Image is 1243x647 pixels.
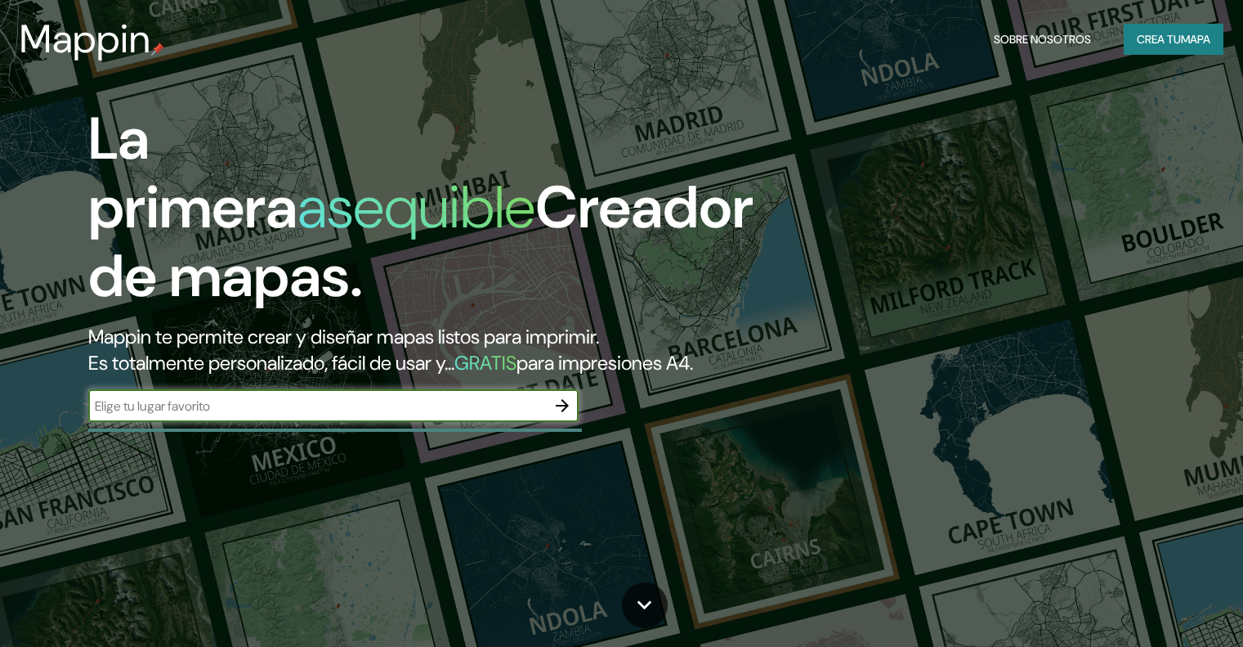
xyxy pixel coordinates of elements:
font: Creador de mapas. [88,169,753,314]
font: Mappin te permite crear y diseñar mapas listos para imprimir. [88,324,599,349]
font: Crea tu [1137,32,1181,47]
font: Es totalmente personalizado, fácil de usar y... [88,350,454,375]
font: Mappin [20,13,151,65]
button: Sobre nosotros [987,24,1098,55]
input: Elige tu lugar favorito [88,397,546,416]
img: pin de mapeo [151,43,164,56]
font: Sobre nosotros [994,32,1091,47]
font: mapa [1181,32,1210,47]
font: GRATIS [454,350,516,375]
button: Crea tumapa [1124,24,1223,55]
font: asequible [297,169,535,245]
font: para impresiones A4. [516,350,693,375]
font: La primera [88,101,297,245]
